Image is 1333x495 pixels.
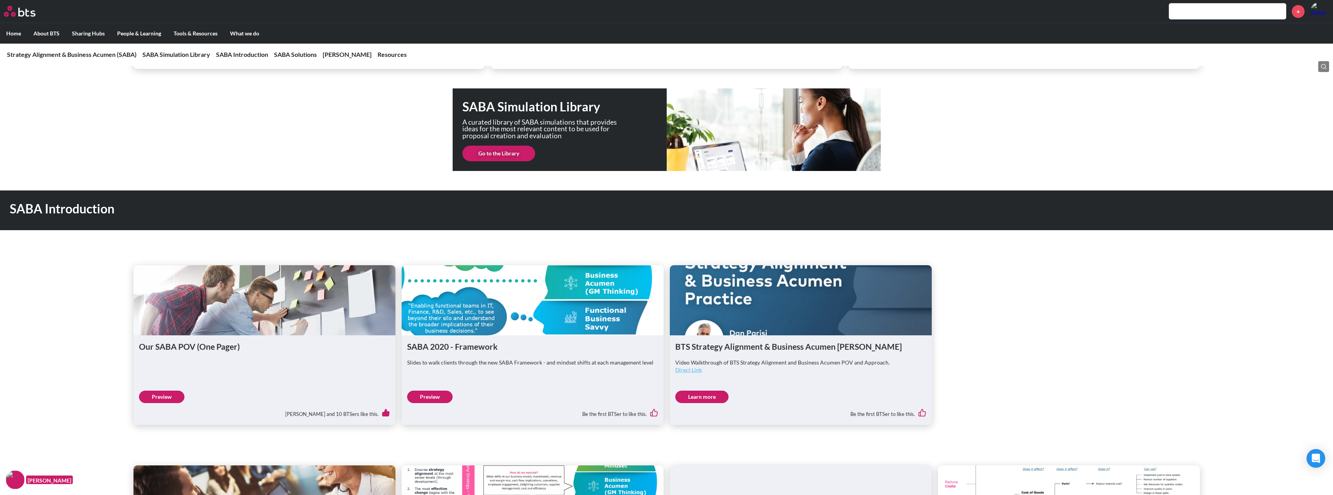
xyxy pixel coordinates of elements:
[675,403,926,419] div: Be the first BTSer to like this.
[462,146,535,161] a: Go to the Library
[1307,449,1325,468] div: Open Intercom Messenger
[7,51,137,58] a: Strategy Alignment & Business Acumen (SABA)
[675,359,926,374] p: Video Walkthrough of BTS Strategy Alignment and Business Acumen POV and Approach.
[111,23,167,44] label: People & Learning
[407,359,658,366] p: Slides to walk clients through the new SABA Framework - and mindset shifts at each management level
[224,23,265,44] label: What we do
[4,6,50,17] a: Go home
[675,366,702,373] a: Direct Link
[323,51,372,58] a: [PERSON_NAME]
[139,391,184,403] a: Preview
[216,51,268,58] a: SABA Introduction
[142,51,210,58] a: SABA Simulation Library
[1310,2,1329,21] a: Profile
[6,470,25,489] img: F
[26,476,73,484] figcaption: [PERSON_NAME]
[1292,5,1305,18] a: +
[274,51,317,58] a: SABA Solutions
[167,23,224,44] label: Tools & Resources
[378,51,407,58] a: Resources
[407,403,658,419] div: Be the first BTSer to like this.
[139,403,390,419] div: [PERSON_NAME] and 10 BTSers like this.
[407,391,453,403] a: Preview
[10,200,929,218] h1: SABA Introduction
[66,23,111,44] label: Sharing Hubs
[139,341,390,352] h1: Our SABA POV (One Pager)
[675,391,729,403] a: Learn more
[462,119,626,139] p: A curated library of SABA simulations that provides ideas for the most relevant content to be use...
[1310,2,1329,21] img: Aidan Crockett
[4,6,35,17] img: BTS Logo
[27,23,66,44] label: About BTS
[675,341,926,352] h1: BTS Strategy Alignment & Business Acumen [PERSON_NAME]
[462,98,667,116] h1: SABA Simulation Library
[407,341,658,352] h1: SABA 2020 - Framework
